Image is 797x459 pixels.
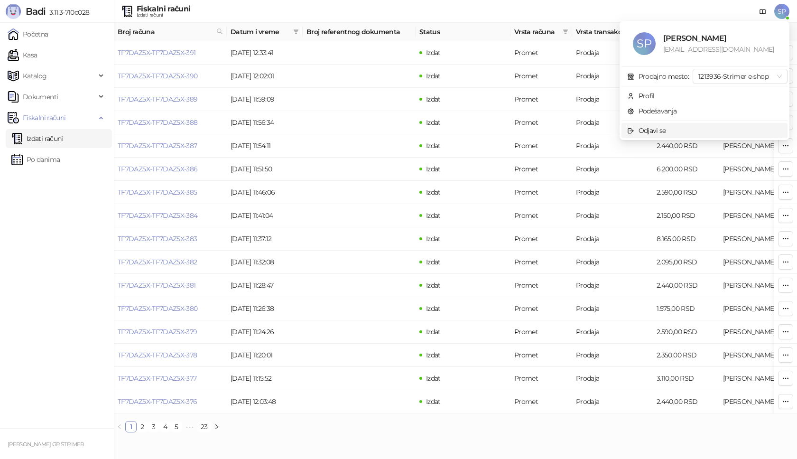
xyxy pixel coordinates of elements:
[114,134,227,158] td: TF7DAZ5X-TF7DAZ5X-387
[426,141,441,150] span: Izdat
[118,95,198,103] a: TF7DAZ5X-TF7DAZ5X-389
[426,351,441,359] span: Izdat
[510,88,572,111] td: Promet
[8,46,37,65] a: Kasa
[11,129,63,148] a: Izdati računi
[774,4,789,19] span: SP
[118,141,197,150] a: TF7DAZ5X-TF7DAZ5X-387
[118,234,197,243] a: TF7DAZ5X-TF7DAZ5X-383
[510,134,572,158] td: Promet
[118,165,198,173] a: TF7DAZ5X-TF7DAZ5X-386
[117,424,122,430] span: left
[227,274,303,297] td: [DATE] 11:28:47
[639,91,655,101] div: Profil
[633,32,656,55] span: SP
[572,41,653,65] td: Prodaja
[653,274,719,297] td: 2.440,00 RSD
[572,320,653,344] td: Prodaja
[118,118,198,127] a: TF7DAZ5X-TF7DAZ5X-388
[8,25,48,44] a: Početna
[118,304,198,313] a: TF7DAZ5X-TF7DAZ5X-380
[23,66,47,85] span: Katalog
[118,27,213,37] span: Broj računa
[572,297,653,320] td: Prodaja
[137,5,190,13] div: Fiskalni računi
[148,421,159,432] li: 3
[572,88,653,111] td: Prodaja
[653,344,719,367] td: 2.350,00 RSD
[426,165,441,173] span: Izdat
[114,41,227,65] td: TF7DAZ5X-TF7DAZ5X-391
[211,421,222,432] li: Sledeća strana
[426,397,441,406] span: Izdat
[114,181,227,204] td: TF7DAZ5X-TF7DAZ5X-385
[11,150,60,169] a: Po danima
[572,344,653,367] td: Prodaja
[426,281,441,290] span: Izdat
[510,65,572,88] td: Promet
[510,204,572,227] td: Promet
[653,227,719,251] td: 8.165,00 RSD
[214,424,220,430] span: right
[46,8,89,17] span: 3.11.3-710c028
[227,88,303,111] td: [DATE] 11:59:09
[576,27,639,37] span: Vrsta transakcije
[639,71,689,82] div: Prodajno mesto:
[114,297,227,320] td: TF7DAZ5X-TF7DAZ5X-380
[426,374,441,383] span: Izdat
[6,4,21,19] img: Logo
[510,227,572,251] td: Promet
[755,4,770,19] a: Dokumentacija
[118,188,197,197] a: TF7DAZ5X-TF7DAZ5X-385
[114,320,227,344] td: TF7DAZ5X-TF7DAZ5X-379
[426,48,441,57] span: Izdat
[160,422,170,432] a: 4
[426,304,441,313] span: Izdat
[227,204,303,227] td: [DATE] 11:41:04
[510,158,572,181] td: Promet
[114,88,227,111] td: TF7DAZ5X-TF7DAZ5X-389
[653,390,719,413] td: 2.440,00 RSD
[510,274,572,297] td: Promet
[118,211,198,220] a: TF7DAZ5X-TF7DAZ5X-384
[227,158,303,181] td: [DATE] 11:51:50
[572,367,653,390] td: Prodaja
[114,23,227,41] th: Broj računa
[182,421,197,432] li: Sledećih 5 Strana
[510,111,572,134] td: Promet
[23,108,65,127] span: Fiskalni računi
[8,441,84,448] small: [PERSON_NAME] GR STRIMER
[182,421,197,432] span: •••
[227,320,303,344] td: [DATE] 11:24:26
[303,23,416,41] th: Broj referentnog dokumenta
[114,367,227,390] td: TF7DAZ5X-TF7DAZ5X-377
[510,297,572,320] td: Promet
[137,422,148,432] a: 2
[118,258,197,266] a: TF7DAZ5X-TF7DAZ5X-382
[426,118,441,127] span: Izdat
[510,367,572,390] td: Promet
[572,181,653,204] td: Prodaja
[114,344,227,367] td: TF7DAZ5X-TF7DAZ5X-378
[114,204,227,227] td: TF7DAZ5X-TF7DAZ5X-384
[426,258,441,266] span: Izdat
[627,107,677,115] a: Podešavanja
[510,41,572,65] td: Promet
[114,65,227,88] td: TF7DAZ5X-TF7DAZ5X-390
[426,234,441,243] span: Izdat
[227,41,303,65] td: [DATE] 12:33:41
[653,204,719,227] td: 2.150,00 RSD
[118,328,197,336] a: TF7DAZ5X-TF7DAZ5X-379
[572,227,653,251] td: Prodaja
[118,374,197,383] a: TF7DAZ5X-TF7DAZ5X-377
[663,44,776,55] div: [EMAIL_ADDRESS][DOMAIN_NAME]
[510,390,572,413] td: Promet
[118,72,198,80] a: TF7DAZ5X-TF7DAZ5X-390
[416,23,510,41] th: Status
[227,367,303,390] td: [DATE] 11:15:52
[227,297,303,320] td: [DATE] 11:26:38
[231,27,289,37] span: Datum i vreme
[114,227,227,251] td: TF7DAZ5X-TF7DAZ5X-383
[148,422,159,432] a: 3
[653,320,719,344] td: 2.590,00 RSD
